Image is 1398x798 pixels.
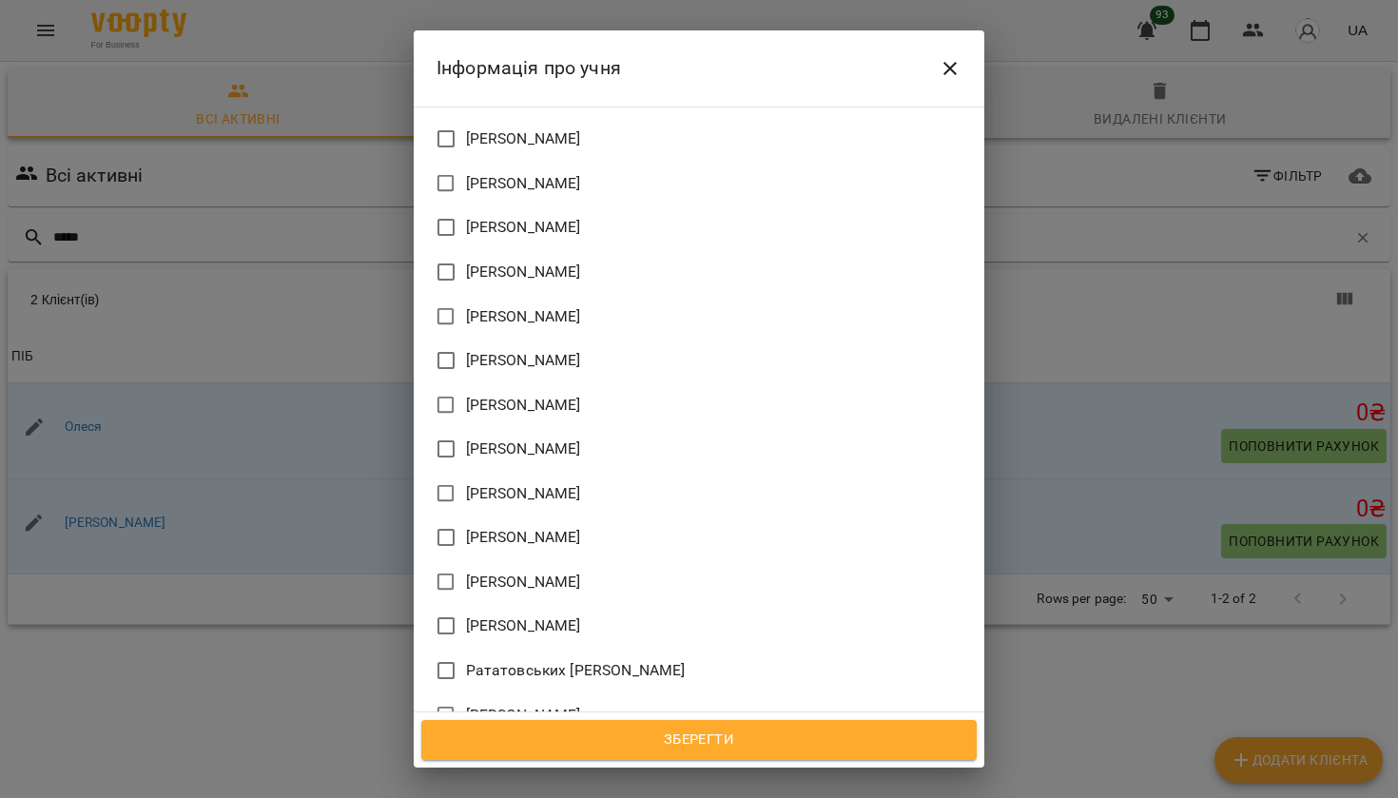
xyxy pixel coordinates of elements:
span: [PERSON_NAME] [466,349,581,372]
span: [PERSON_NAME] [466,127,581,150]
span: [PERSON_NAME] [466,571,581,594]
span: [PERSON_NAME] [466,704,581,727]
span: [PERSON_NAME] [466,614,581,637]
span: [PERSON_NAME] [466,305,581,328]
span: [PERSON_NAME] [466,394,581,417]
span: [PERSON_NAME] [466,261,581,283]
span: [PERSON_NAME] [466,216,581,239]
button: Close [927,46,973,91]
span: Зберегти [442,728,956,752]
h6: Інформація про учня [437,53,621,83]
span: [PERSON_NAME] [466,172,581,195]
button: Зберегти [421,720,977,760]
span: [PERSON_NAME] [466,526,581,549]
span: Рататовських [PERSON_NAME] [466,659,686,682]
span: [PERSON_NAME] [466,482,581,505]
span: [PERSON_NAME] [466,438,581,460]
